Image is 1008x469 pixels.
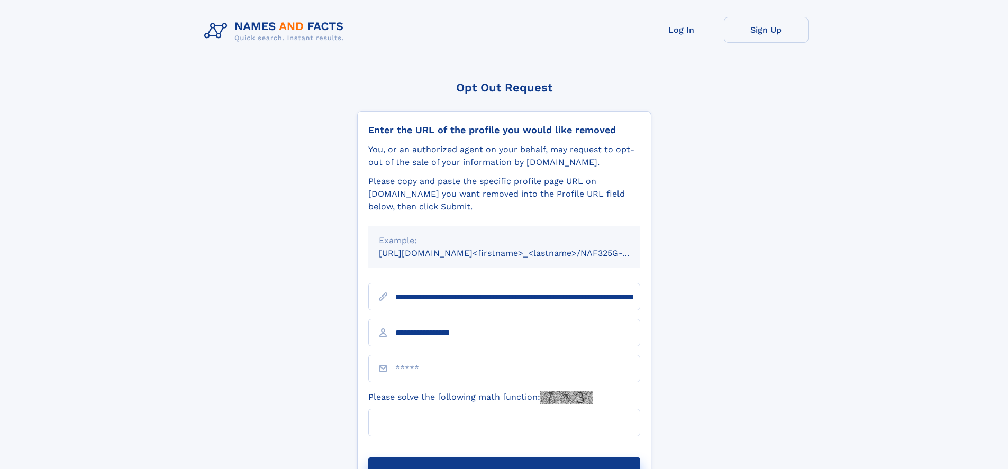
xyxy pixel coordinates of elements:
label: Please solve the following math function: [368,391,593,404]
a: Log In [639,17,724,43]
div: Please copy and paste the specific profile page URL on [DOMAIN_NAME] you want removed into the Pr... [368,175,640,213]
div: Opt Out Request [357,81,651,94]
a: Sign Up [724,17,809,43]
small: [URL][DOMAIN_NAME]<firstname>_<lastname>/NAF325G-xxxxxxxx [379,248,660,258]
div: Example: [379,234,630,247]
img: Logo Names and Facts [200,17,352,45]
div: You, or an authorized agent on your behalf, may request to opt-out of the sale of your informatio... [368,143,640,169]
div: Enter the URL of the profile you would like removed [368,124,640,136]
